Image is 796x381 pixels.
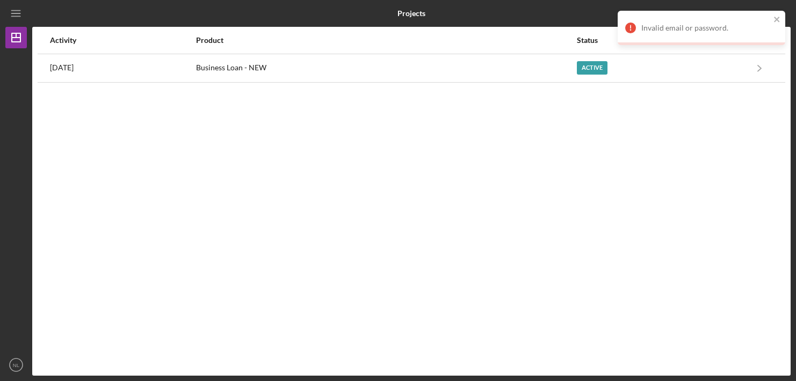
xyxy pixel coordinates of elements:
button: NL [5,354,27,376]
div: Status [577,36,745,45]
b: Projects [397,9,425,18]
div: Business Loan - NEW [196,55,576,82]
div: Product [196,36,576,45]
div: Active [577,61,607,75]
text: NL [13,362,20,368]
div: Activity [50,36,195,45]
button: close [773,15,781,25]
div: Invalid email or password. [641,24,770,32]
time: 2025-10-07 18:30 [50,63,74,72]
